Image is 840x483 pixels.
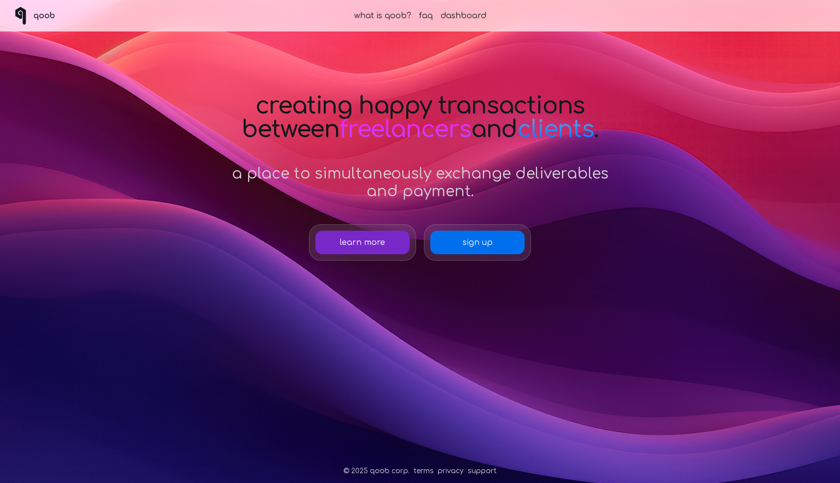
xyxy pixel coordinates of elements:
[242,93,585,143] span: creating happy transactions between
[315,231,410,254] a: learn more
[441,10,486,22] a: dashboard
[414,466,434,476] a: terms
[343,466,410,476] span: © 2025 qoob corp.
[468,466,497,476] a: support
[594,117,598,143] span: .
[517,117,594,143] span: clients
[471,117,517,143] span: and
[419,10,433,22] a: faq
[33,10,55,22] p: qoob
[339,117,471,143] span: freelancers
[231,165,609,201] div: a place to simultaneously exchange deliverables and payment.
[354,10,411,22] a: what is qoob?
[12,7,55,25] a: qoob
[438,466,464,476] a: privacy
[430,231,525,254] a: sign up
